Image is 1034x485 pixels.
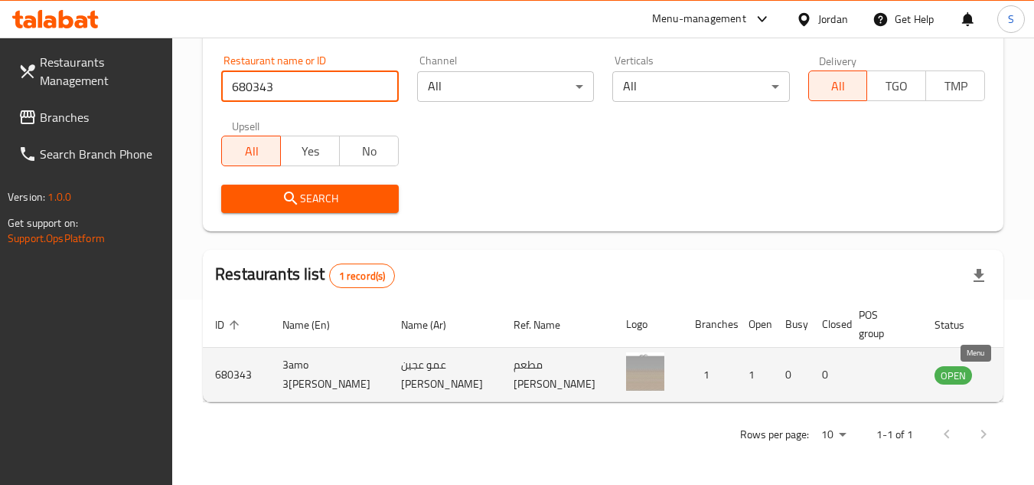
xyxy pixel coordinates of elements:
[935,316,984,334] span: Status
[6,136,173,172] a: Search Branch Phone
[329,264,396,288] div: Total records count
[6,99,173,136] a: Branches
[221,18,985,41] h2: Restaurant search
[925,70,985,101] button: TMP
[330,269,395,283] span: 1 record(s)
[819,55,857,66] label: Delivery
[683,348,736,402] td: 1
[773,348,810,402] td: 0
[652,10,746,28] div: Menu-management
[287,140,334,162] span: Yes
[876,425,913,444] p: 1-1 of 1
[221,136,281,166] button: All
[810,301,846,348] th: Closed
[6,44,173,99] a: Restaurants Management
[866,70,926,101] button: TGO
[280,136,340,166] button: Yes
[233,189,386,208] span: Search
[221,71,398,102] input: Search for restaurant name or ID..
[282,316,350,334] span: Name (En)
[815,424,852,447] div: Rows per page:
[339,136,399,166] button: No
[40,145,161,163] span: Search Branch Phone
[932,75,979,97] span: TMP
[215,316,244,334] span: ID
[221,185,398,213] button: Search
[612,71,789,102] div: All
[873,75,920,97] span: TGO
[935,366,972,385] div: OPEN
[232,120,260,131] label: Upsell
[215,263,395,288] h2: Restaurants list
[417,71,594,102] div: All
[740,425,809,444] p: Rows per page:
[203,348,270,402] td: 680343
[773,301,810,348] th: Busy
[47,187,71,207] span: 1.0.0
[401,316,466,334] span: Name (Ar)
[810,348,846,402] td: 0
[961,257,997,294] div: Export file
[818,11,848,28] div: Jordan
[736,348,773,402] td: 1
[501,348,614,402] td: مطعم [PERSON_NAME]
[228,140,275,162] span: All
[614,301,683,348] th: Logo
[40,108,161,126] span: Branches
[859,306,904,342] span: POS group
[683,301,736,348] th: Branches
[389,348,501,402] td: عمو عجين [PERSON_NAME]
[736,301,773,348] th: Open
[40,53,161,90] span: Restaurants Management
[514,316,580,334] span: Ref. Name
[270,348,389,402] td: 3amo 3[PERSON_NAME]
[346,140,393,162] span: No
[8,213,78,233] span: Get support on:
[8,228,105,248] a: Support.OpsPlatform
[1008,11,1014,28] span: S
[815,75,862,97] span: All
[626,352,664,391] img: 3amo 3ajen alshamali
[935,367,972,385] span: OPEN
[8,187,45,207] span: Version:
[808,70,868,101] button: All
